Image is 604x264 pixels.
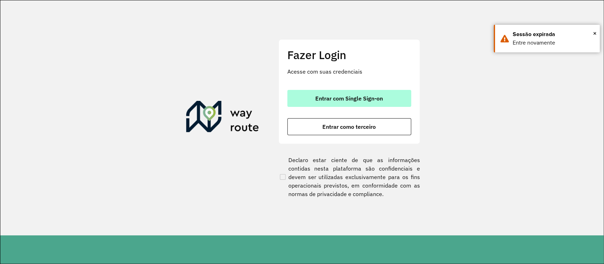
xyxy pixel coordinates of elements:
[593,28,597,39] span: ×
[513,39,594,47] div: Entre novamente
[287,118,411,135] button: button
[278,156,420,198] label: Declaro estar ciente de que as informações contidas nesta plataforma são confidenciais e devem se...
[315,96,383,101] span: Entrar com Single Sign-on
[322,124,376,130] span: Entrar como terceiro
[287,48,411,62] h2: Fazer Login
[186,101,259,135] img: Roteirizador AmbevTech
[593,28,597,39] button: Close
[287,67,411,76] p: Acesse com suas credenciais
[513,30,594,39] div: Sessão expirada
[287,90,411,107] button: button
